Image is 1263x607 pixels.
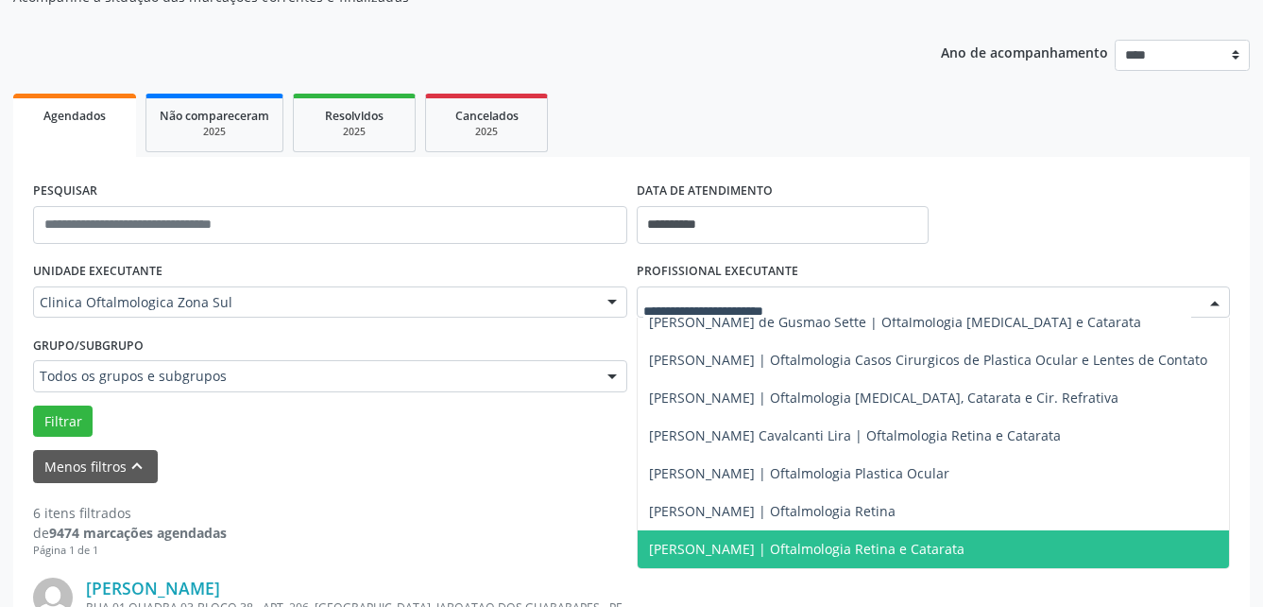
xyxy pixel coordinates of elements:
div: 2025 [307,125,401,139]
span: Cancelados [455,108,519,124]
span: [PERSON_NAME] | Oftalmologia [MEDICAL_DATA], Catarata e Cir. Refrativa [649,389,1118,407]
strong: 9474 marcações agendadas [49,524,227,542]
p: Ano de acompanhamento [941,40,1108,63]
button: Menos filtroskeyboard_arrow_up [33,450,158,483]
div: 6 itens filtrados [33,503,227,523]
button: Filtrar [33,406,93,438]
label: PROFISSIONAL EXECUTANTE [637,257,798,286]
span: [PERSON_NAME] Cavalcanti Lira | Oftalmologia Retina e Catarata [649,426,1061,444]
span: [PERSON_NAME] | Oftalmologia Retina e Catarata [649,540,964,558]
div: de [33,523,227,543]
label: DATA DE ATENDIMENTO [637,177,773,206]
span: Agendados [43,108,106,124]
label: UNIDADE EXECUTANTE [33,257,162,286]
span: Todos os grupos e subgrupos [40,367,589,386]
div: 2025 [439,125,534,139]
span: [PERSON_NAME] de Gusmao Sette | Oftalmologia [MEDICAL_DATA] e Catarata [649,313,1141,331]
span: [PERSON_NAME] | Oftalmologia Casos Cirurgicos de Plastica Ocular e Lentes de Contato [649,351,1207,369]
span: Clinica Oftalmologica Zona Sul [40,293,589,312]
label: PESQUISAR [33,177,97,206]
span: Resolvidos [325,108,384,124]
span: [PERSON_NAME] | Oftalmologia Plastica Ocular [649,464,949,482]
label: Grupo/Subgrupo [33,331,144,360]
span: [PERSON_NAME] | Oftalmologia Retina [649,502,896,520]
i: keyboard_arrow_up [127,456,147,477]
div: Página 1 de 1 [33,543,227,559]
div: 2025 [160,125,269,139]
span: Não compareceram [160,108,269,124]
a: [PERSON_NAME] [86,578,220,598]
